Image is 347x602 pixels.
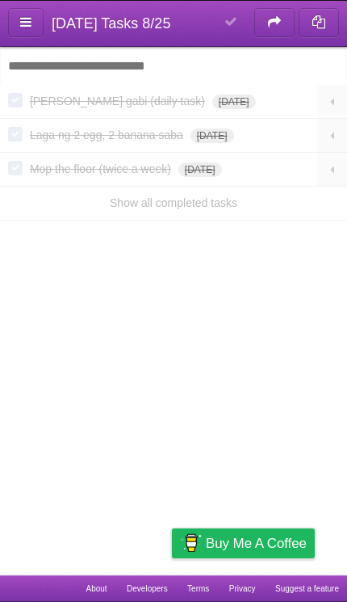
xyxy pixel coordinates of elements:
span: [DATE] Tasks 8/25 [52,15,170,32]
a: Suggest a feature [275,575,339,602]
span: Buy me a coffee [206,529,307,558]
a: Privacy [229,575,256,602]
a: Developers [127,575,168,602]
span: [DATE] [178,162,222,177]
a: Show all completed tasks [110,196,237,209]
span: Laga ng 2 egg, 2 banana saba [30,128,187,141]
a: Buy me a coffee [172,528,315,558]
span: Mop the floor (twice a week) [30,162,175,175]
span: [DATE] [190,128,234,143]
a: About [86,575,107,602]
img: Buy me a coffee [180,529,202,557]
label: Done [8,161,23,175]
label: Done [8,93,23,107]
span: [PERSON_NAME] gabi (daily task) [30,95,209,107]
span: [DATE] [212,95,256,109]
a: Terms [187,575,209,602]
label: Done [8,127,23,141]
